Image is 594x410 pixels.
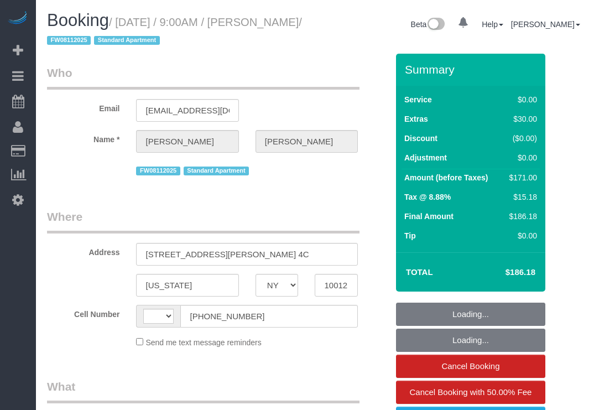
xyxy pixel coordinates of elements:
[505,211,537,222] div: $186.18
[426,18,445,32] img: New interface
[410,387,532,397] span: Cancel Booking with 50.00% Fee
[47,378,359,403] legend: What
[511,20,580,29] a: [PERSON_NAME]
[39,243,128,258] label: Address
[505,133,537,144] div: ($0.00)
[472,268,535,277] h4: $186.18
[396,381,545,404] a: Cancel Booking with 50.00% Fee
[47,65,359,90] legend: Who
[180,305,358,328] input: Cell Number
[184,167,249,175] span: Standard Apartment
[505,191,537,203] div: $15.18
[404,152,447,163] label: Adjustment
[136,130,238,153] input: First Name
[47,16,302,47] small: / [DATE] / 9:00AM / [PERSON_NAME]
[136,99,238,122] input: Email
[482,20,503,29] a: Help
[39,305,128,320] label: Cell Number
[404,133,437,144] label: Discount
[404,211,454,222] label: Final Amount
[136,167,180,175] span: FW08112025
[39,99,128,114] label: Email
[411,20,445,29] a: Beta
[256,130,358,153] input: Last Name
[505,172,537,183] div: $171.00
[47,16,302,47] span: /
[47,209,359,233] legend: Where
[404,113,428,124] label: Extras
[404,172,488,183] label: Amount (before Taxes)
[315,274,358,297] input: Zip Code
[145,338,261,347] span: Send me text message reminders
[405,63,540,76] h3: Summary
[47,11,109,30] span: Booking
[94,36,160,45] span: Standard Apartment
[505,152,537,163] div: $0.00
[396,355,545,378] a: Cancel Booking
[404,94,432,105] label: Service
[404,230,416,241] label: Tip
[7,11,29,27] img: Automaid Logo
[39,130,128,145] label: Name *
[404,191,451,203] label: Tax @ 8.88%
[505,230,537,241] div: $0.00
[505,94,537,105] div: $0.00
[406,267,433,277] strong: Total
[47,36,91,45] span: FW08112025
[505,113,537,124] div: $30.00
[136,274,238,297] input: City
